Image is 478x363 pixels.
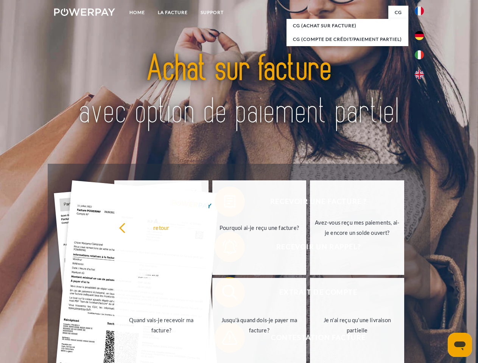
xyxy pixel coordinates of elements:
[217,222,302,233] div: Pourquoi ai-je reçu une facture?
[315,315,400,335] div: Je n'ai reçu qu'une livraison partielle
[415,6,424,16] img: fr
[119,222,204,233] div: retour
[415,70,424,79] img: en
[315,217,400,238] div: Avez-vous reçu mes paiements, ai-je encore un solde ouvert?
[54,8,115,16] img: logo-powerpay-white.svg
[217,315,302,335] div: Jusqu'à quand dois-je payer ma facture?
[123,6,151,19] a: Home
[286,19,408,33] a: CG (achat sur facture)
[448,333,472,357] iframe: Bouton de lancement de la fenêtre de messagerie
[151,6,194,19] a: LA FACTURE
[194,6,230,19] a: Support
[415,31,424,40] img: de
[415,50,424,59] img: it
[119,315,204,335] div: Quand vais-je recevoir ma facture?
[72,36,406,145] img: title-powerpay_fr.svg
[310,180,404,275] a: Avez-vous reçu mes paiements, ai-je encore un solde ouvert?
[286,33,408,46] a: CG (Compte de crédit/paiement partiel)
[388,6,408,19] a: CG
